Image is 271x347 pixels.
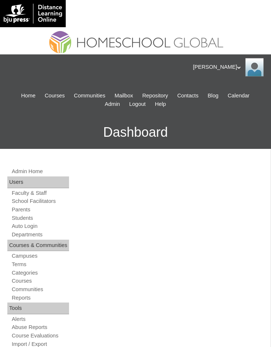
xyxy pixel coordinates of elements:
[174,92,202,100] a: Contacts
[11,324,69,331] a: Abuse Reports
[101,100,124,108] a: Admin
[11,253,69,260] a: Campuses
[11,278,69,285] a: Courses
[11,190,69,197] a: Faculty & Staff
[39,27,232,54] img: logo2.png
[11,316,69,323] a: Alerts
[21,92,35,100] span: Home
[151,100,170,108] a: Help
[224,92,253,100] a: Calendar
[7,303,69,314] div: Tools
[17,92,39,100] a: Home
[11,215,69,222] a: Students
[11,168,69,175] a: Admin Home
[11,223,69,230] a: Auto Login
[129,100,146,108] span: Logout
[111,92,137,100] a: Mailbox
[228,92,249,100] span: Calendar
[7,58,264,76] div: [PERSON_NAME]
[139,92,172,100] a: Repository
[11,261,69,268] a: Terms
[245,58,264,76] img: Ariane Ebuen
[7,240,69,251] div: Courses & Communities
[142,92,168,100] span: Repository
[7,176,69,188] div: Users
[105,100,120,108] span: Admin
[11,269,69,276] a: Categories
[208,92,218,100] span: Blog
[4,4,62,24] img: logo-white.png
[204,92,222,100] a: Blog
[70,92,109,100] a: Communities
[11,332,69,339] a: Course Evaluations
[115,92,133,100] span: Mailbox
[155,100,166,108] span: Help
[11,231,69,238] a: Departments
[45,92,65,100] span: Courses
[126,100,149,108] a: Logout
[177,92,199,100] span: Contacts
[11,206,69,213] a: Parents
[11,294,69,301] a: Reports
[11,286,69,293] a: Communities
[41,92,69,100] a: Courses
[11,198,69,205] a: School Facilitators
[74,92,105,100] span: Communities
[4,116,267,149] h3: Dashboard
